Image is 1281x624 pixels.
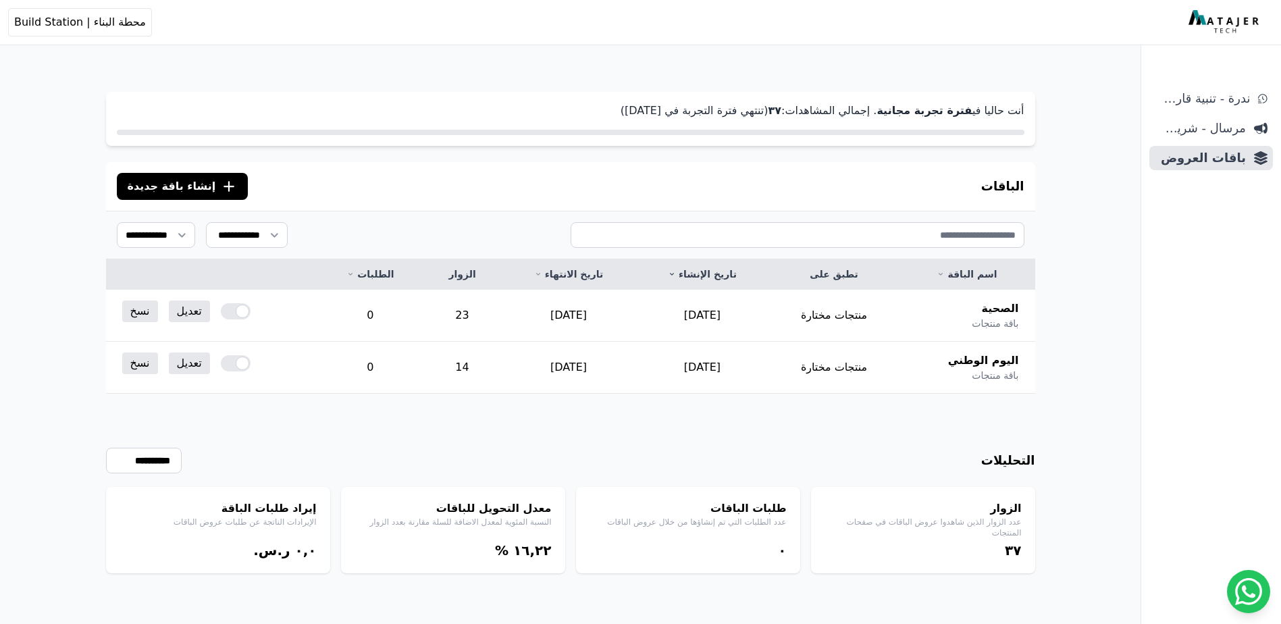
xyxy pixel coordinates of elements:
[122,353,158,374] a: نسخ
[495,542,508,558] span: %
[423,342,501,394] td: 14
[825,500,1022,517] h4: الزوار
[423,259,501,290] th: الزوار
[825,517,1022,538] p: عدد الزوار الذين شاهدوا عروض الباقات في صفحات المنتجات
[294,542,316,558] bdi: ۰,۰
[169,353,210,374] a: تعديل
[120,500,317,517] h4: إيراد طلبات الباقة
[117,103,1024,119] p: أنت حاليا في . إجمالي المشاهدات: (تنتهي فترة التجربة في [DATE])
[972,317,1018,330] span: باقة منتجات
[253,542,290,558] span: ر.س.
[769,342,899,394] td: منتجات مختارة
[877,104,972,117] strong: فترة تجربة مجانية
[972,369,1018,382] span: باقة منتجات
[590,500,787,517] h4: طلبات الباقات
[502,342,635,394] td: [DATE]
[513,542,551,558] bdi: ١٦,٢٢
[981,451,1035,470] h3: التحليلات
[825,541,1022,560] div: ۳٧
[769,290,899,342] td: منتجات مختارة
[317,342,423,394] td: 0
[1188,10,1262,34] img: MatajerTech Logo
[355,500,552,517] h4: معدل التحويل للباقات
[590,541,787,560] div: ۰
[423,290,501,342] td: 23
[120,517,317,527] p: الإيرادات الناتجة عن طلبات عروض الباقات
[948,353,1019,369] span: اليوم الوطني
[1155,89,1250,108] span: ندرة - تنبية قارب علي النفاذ
[169,301,210,322] a: تعديل
[502,290,635,342] td: [DATE]
[652,267,753,281] a: تاريخ الإنشاء
[8,8,152,36] button: محطة البناء | Build Station
[518,267,619,281] a: تاريخ الانتهاء
[334,267,407,281] a: الطلبات
[768,104,781,117] strong: ۳٧
[122,301,158,322] a: نسخ
[355,517,552,527] p: النسبة المئوية لمعدل الاضافة للسلة مقارنة بعدد الزوار
[317,290,423,342] td: 0
[117,173,249,200] button: إنشاء باقة جديدة
[635,290,769,342] td: [DATE]
[590,517,787,527] p: عدد الطلبات التي تم إنشاؤها من خلال عروض الباقات
[14,14,146,30] span: محطة البناء | Build Station
[769,259,899,290] th: تطبق على
[1155,119,1246,138] span: مرسال - شريط دعاية
[981,301,1018,317] span: الصحية
[1155,149,1246,167] span: باقات العروض
[915,267,1018,281] a: اسم الباقة
[635,342,769,394] td: [DATE]
[981,177,1024,196] h3: الباقات
[128,178,216,194] span: إنشاء باقة جديدة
